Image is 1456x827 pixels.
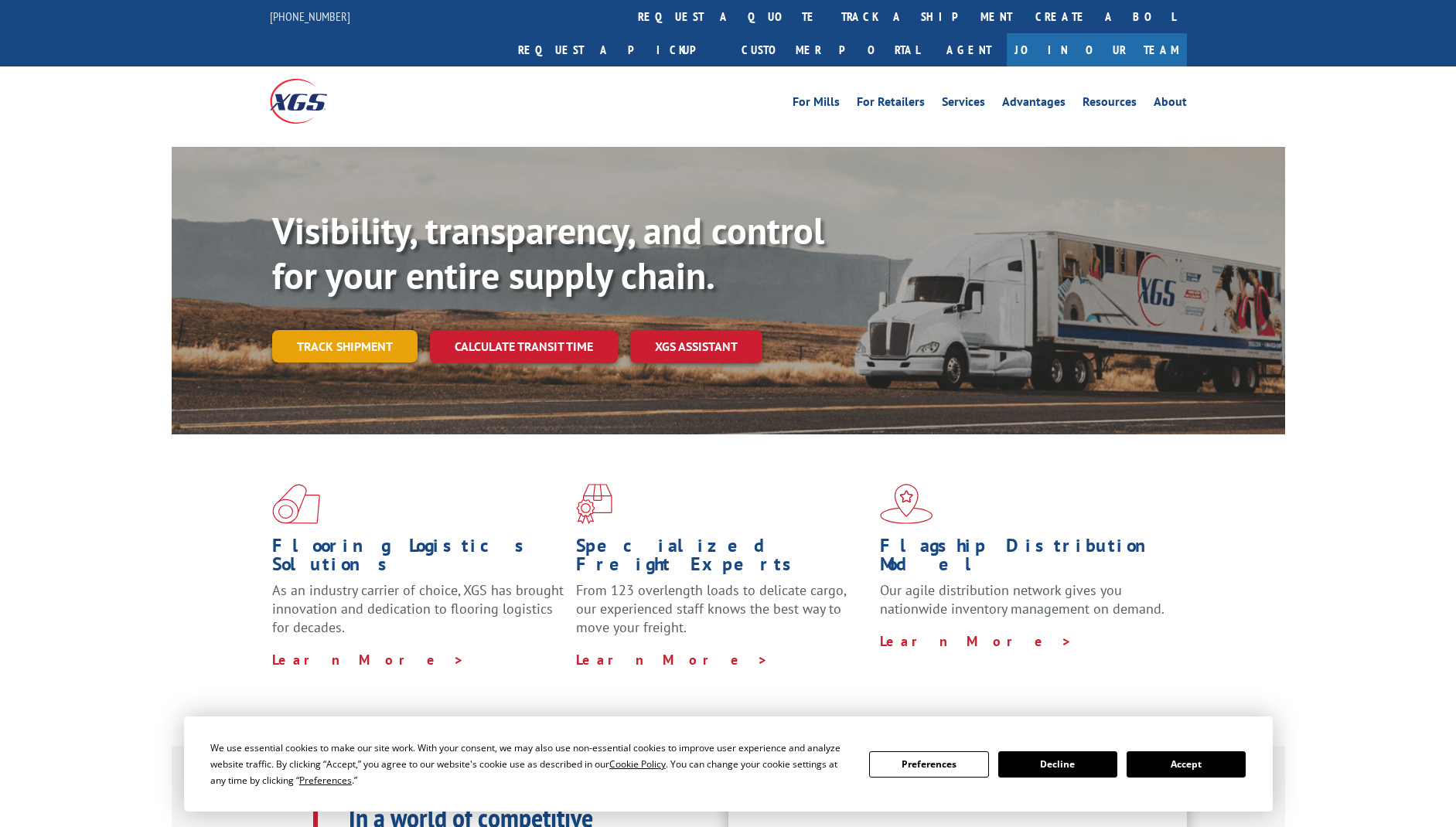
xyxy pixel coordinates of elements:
button: Decline [998,751,1117,778]
span: Our agile distribution network gives you nationwide inventory management on demand. [880,581,1164,618]
a: [PHONE_NUMBER] [270,9,350,24]
span: As an industry carrier of choice, XGS has brought innovation and dedication to flooring logistics... [272,581,564,636]
a: Agent [931,33,1007,66]
img: xgs-icon-flagship-distribution-model-red [880,484,933,524]
div: Cookie Consent Prompt [184,716,1273,812]
a: Learn More > [272,651,465,669]
a: Resources [1083,96,1137,113]
h1: Specialized Freight Experts [576,536,868,581]
img: xgs-icon-total-supply-chain-intelligence-red [272,484,320,524]
a: About [1154,96,1187,113]
a: Customer Portal [730,33,931,66]
a: Request a pickup [506,33,730,66]
a: Join Our Team [1007,33,1187,66]
a: Calculate transit time [430,330,618,363]
button: Preferences [869,751,988,778]
a: Learn More > [576,651,769,669]
img: xgs-icon-focused-on-flooring-red [576,484,612,524]
a: XGS ASSISTANT [630,330,762,363]
a: Services [942,96,985,113]
button: Accept [1127,751,1246,778]
b: Visibility, transparency, and control for your entire supply chain. [272,206,824,299]
span: Preferences [299,774,352,787]
a: For Mills [793,96,840,113]
a: Track shipment [272,330,418,362]
a: For Retailers [857,96,925,113]
span: Cookie Policy [609,757,666,771]
h1: Flagship Distribution Model [880,536,1172,581]
a: Advantages [1002,96,1066,113]
a: Learn More > [880,632,1072,650]
div: We use essential cookies to make our site work. With your consent, we may also use non-essential ... [210,740,851,788]
p: From 123 overlength loads to delicate cargo, our experienced staff knows the best way to move you... [576,581,868,650]
h1: Flooring Logistics Solutions [272,536,564,581]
